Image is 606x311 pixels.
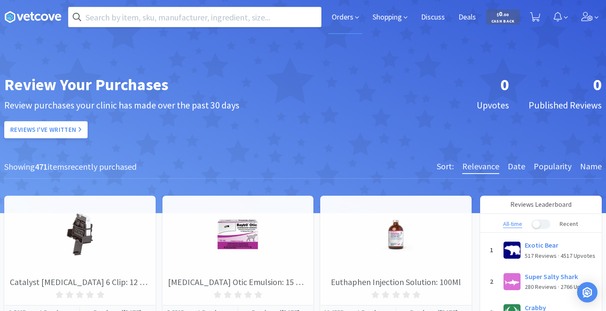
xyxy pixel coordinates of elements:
[321,275,471,289] h3: Euthaphen Injection Solution: 100Ml
[480,196,602,214] h5: Reviews Leaderboard
[5,275,155,289] h3: Catalyst [MEDICAL_DATA] 6 Clip: 12 Count
[68,7,321,27] input: Search by item, sku, manufacturer, ingredient, size...
[4,161,137,172] span: Showing item s recently purchased
[35,161,48,172] strong: 471
[525,252,595,260] span: 517 Reviews · 4517 Upvotes
[503,220,522,228] span: All-time
[534,160,572,174] h6: Popularity
[486,6,520,29] a: $0.00Cash Back
[487,276,497,287] p: 2
[577,282,597,302] div: Open Intercom Messenger
[580,160,602,174] h6: Name
[497,12,499,17] span: $
[4,121,88,138] a: Reviews I've Written
[525,271,596,282] a: Super Salty Shark
[525,240,596,251] a: Exotic Bear
[375,213,417,256] img: 3e23ce1ac8d04178bdc989f1ed1285be_534012.jpeg
[497,10,509,18] span: 0
[418,14,448,21] a: Discuss
[437,160,454,173] h6: Sort:
[491,19,515,25] span: Cash Back
[525,283,595,291] span: 280 Reviews · 2766 Upvotes
[455,14,479,21] a: Deals
[487,245,497,256] p: 1
[462,160,499,174] h6: Relevance
[4,98,477,113] h2: Review purchases your clinic has made over the past 30 days
[560,220,578,228] span: Recent
[502,12,509,17] span: . 00
[59,213,101,256] img: b02adbd0fad44feb99d93ba28b5b9f28_175066.png
[216,213,259,256] img: 726e9a37c0dd47c7b88a1f7388718421_633751.jpeg
[4,72,477,98] h1: Review Your Purchases
[508,160,525,174] h6: Date
[529,98,602,113] h2: Published Reviews
[529,72,602,98] h1: 0
[477,72,509,98] h1: 0
[477,98,509,113] h2: Upvotes
[163,275,313,289] h3: [MEDICAL_DATA] Otic Emulsion: 15 mL x 12 Count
